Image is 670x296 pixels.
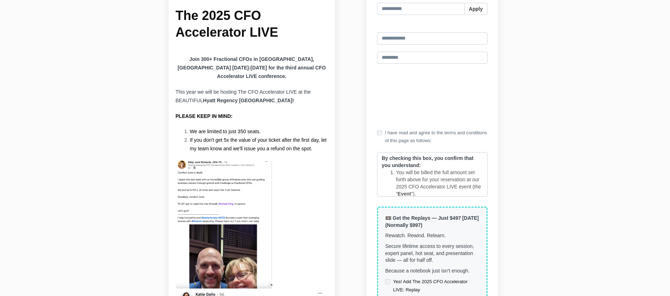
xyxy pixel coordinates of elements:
[203,98,294,103] strong: Hyatt Regency [GEOGRAPHIC_DATA]!
[385,232,479,239] p: Rewatch. Rewind. Relearn.
[190,137,327,151] span: If you don't get 5x the value of your ticket after the first day, let my team know and we'll issu...
[385,215,479,228] b: 📼 Get the Replays — Just $497 [DATE] (Normally $997)
[396,170,481,197] span: You will be billed the full amount set forth above for your reservation at our 2025 CFO Accelerat...
[382,155,473,168] b: By checking this box, you confirm that you understand:
[377,130,382,135] input: I have read and agree to the terms and conditions of this page as follows:
[411,191,416,197] span: ”).
[385,279,390,284] input: Yes! Add The 2025 CFO Accelerator LIVE: Replay
[176,160,272,289] img: b7f07-b01-01a2-cd7-0be8535a87d5_Screenshot_2024-05-20_at_4.56.38_PM.png
[176,89,311,103] span: This year we will be hosting The CFO Accelerator LIVE at the BEAUTIFUL
[176,113,233,119] b: PLEASE KEEP IN MIND:
[176,7,328,41] h1: The 2025 CFO Accelerator LIVE
[474,22,487,32] a: Log in
[385,278,479,294] label: Yes! Add The 2025 CFO Accelerator LIVE: Replay
[177,56,326,79] strong: Join 300+ Fractional CFOs in [GEOGRAPHIC_DATA], [GEOGRAPHIC_DATA] [DATE]-[DATE] for the third ann...
[385,268,479,275] p: Because a notebook just isn’t enough.
[398,191,411,197] b: Event
[464,3,488,15] button: Apply
[376,69,489,123] iframe: Secure payment input frame
[377,129,488,145] label: I have read and agree to the terms and conditions of this page as follows:
[385,243,479,264] p: Secure lifetime access to every session, expert panel, hot seat, and presentation slide — all for...
[190,129,261,134] span: We are limited to just 350 seats.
